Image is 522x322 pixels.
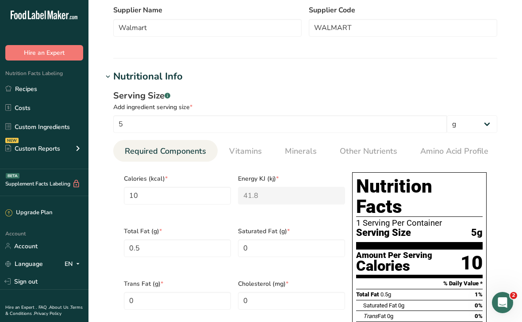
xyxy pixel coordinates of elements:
[113,19,302,37] input: Type your supplier name here
[363,313,378,319] i: Trans
[113,5,302,15] label: Supplier Name
[475,291,483,298] span: 1%
[124,174,231,183] span: Calories (kcal)
[475,302,483,309] span: 0%
[471,227,483,239] span: 5g
[356,227,411,239] span: Serving Size
[125,145,206,157] span: Required Components
[5,304,83,317] a: Terms & Conditions .
[285,145,317,157] span: Minerals
[38,304,49,311] a: FAQ .
[363,302,397,309] span: Saturated Fat
[113,115,447,133] input: Type your serving size here
[5,208,52,217] div: Upgrade Plan
[6,173,19,178] div: BETA
[238,279,345,288] span: Cholesterol (mg)
[113,102,497,112] div: Add ingredient serving size
[238,174,345,183] span: Energy KJ (kj)
[356,278,483,289] section: % Daily Value *
[229,145,262,157] span: Vitamins
[34,311,61,317] a: Privacy Policy
[387,313,393,319] span: 0g
[356,176,483,217] h1: Nutrition Facts
[238,227,345,236] span: Saturated Fat (g)
[124,279,231,288] span: Trans Fat (g)
[380,291,391,298] span: 0.5g
[65,258,83,269] div: EN
[309,19,497,37] input: Type your supplier code here
[356,291,379,298] span: Total Fat
[5,45,83,61] button: Hire an Expert
[475,313,483,319] span: 0%
[340,145,397,157] span: Other Nutrients
[356,260,432,273] div: Calories
[309,5,497,15] label: Supplier Code
[5,144,60,153] div: Custom Reports
[461,251,483,275] div: 10
[113,89,497,102] div: Serving Size
[49,304,70,311] a: About Us .
[510,292,517,299] span: 2
[5,138,19,143] div: NEW
[356,219,483,227] div: 1 Serving Per Container
[5,256,43,272] a: Language
[113,69,183,84] div: Nutritional Info
[124,227,231,236] span: Total Fat (g)
[363,313,386,319] span: Fat
[356,251,432,260] div: Amount Per Serving
[420,145,488,157] span: Amino Acid Profile
[5,304,37,311] a: Hire an Expert .
[492,292,513,313] iframe: Intercom live chat
[398,302,404,309] span: 0g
